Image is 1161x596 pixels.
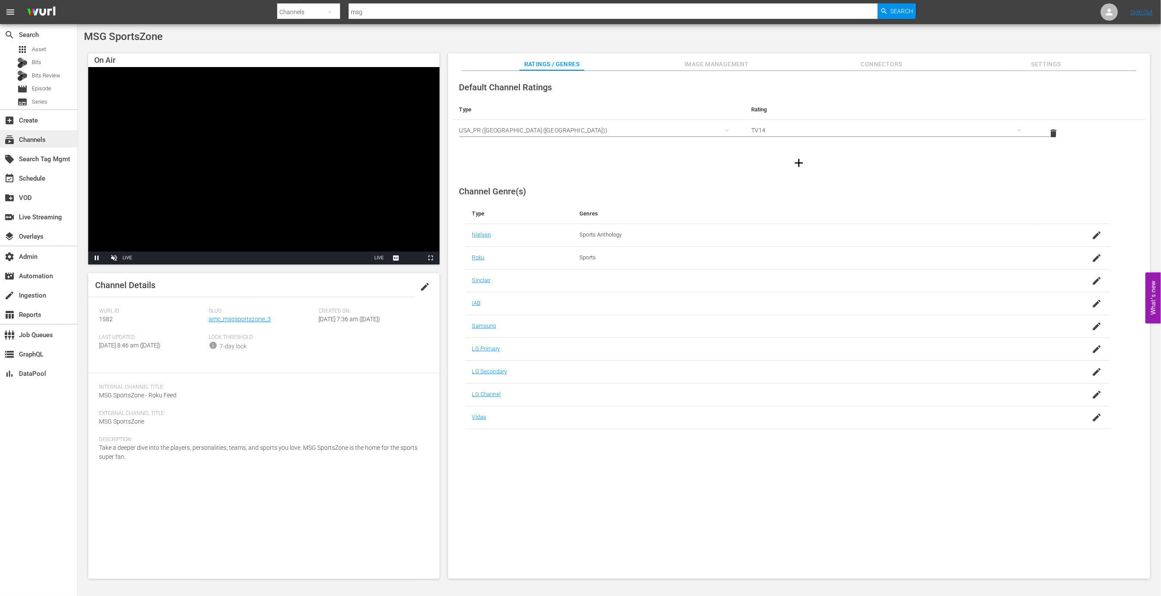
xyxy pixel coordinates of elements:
[17,84,28,94] span: Episode
[891,3,913,19] span: Search
[99,384,424,391] span: Internal Channel Title:
[422,252,440,264] button: Fullscreen
[849,59,914,70] span: Connectors
[32,71,60,80] span: Bits Review
[4,173,15,184] span: Schedule
[472,345,500,352] a: LG Primary
[459,82,552,92] span: Default Channel Ratings
[4,212,15,222] span: Live Streaming
[99,316,113,323] span: 1582
[459,186,526,197] span: Channel Genre(s)
[319,308,424,315] span: Created On:
[4,349,15,359] span: GraphQL
[209,308,314,315] span: Slug:
[4,115,15,126] span: Create
[32,98,47,106] span: Series
[472,254,485,261] a: Roku
[420,282,430,292] span: edit
[99,418,144,425] span: MSG SportsZone
[751,118,1029,142] div: TV14
[88,67,440,264] div: Video Player
[1130,9,1153,15] a: Sign Out
[452,99,744,120] th: Type
[1049,128,1059,138] span: delete
[99,436,424,443] span: Description:
[472,414,486,420] a: Vidaa
[684,59,749,70] span: Image Management
[415,276,435,297] button: edit
[4,271,15,281] span: Automation
[220,342,247,351] div: 7-day lock
[472,368,507,375] a: LG Secondary
[4,135,15,145] span: Channels
[465,203,573,224] th: Type
[4,310,15,320] span: Reports
[209,316,271,323] a: amc_msgsportszone_3
[452,99,1146,147] table: simple table
[520,59,584,70] span: Ratings / Genres
[878,3,916,19] button: Search
[472,391,501,397] a: LG Channel
[99,444,418,460] span: Take a deeper dive into the players, personalities, teams, and sports you love. MSG SportsZone is...
[17,71,28,81] div: Bits Review
[459,118,737,142] div: USA_PR ([GEOGRAPHIC_DATA] ([GEOGRAPHIC_DATA]))
[4,252,15,262] span: Admin
[4,154,15,164] span: Search Tag Mgmt
[5,7,15,17] span: menu
[4,369,15,379] span: DataPool
[4,193,15,203] span: VOD
[95,280,155,290] span: Channel Details
[123,252,132,264] div: LIVE
[573,203,1038,224] th: Genres
[375,255,384,260] span: LIVE
[32,84,51,93] span: Episode
[472,231,491,238] a: Nielsen
[4,330,15,340] span: Job Queues
[472,300,480,306] a: IAB
[99,308,204,315] span: Wurl ID:
[1146,273,1161,324] button: Open Feedback Widget
[99,392,176,399] span: MSG SportsZone - Roku Feed
[209,334,314,341] span: Lock Threshold:
[32,58,41,67] span: Bits
[4,290,15,301] span: Ingestion
[99,334,204,341] span: Last Updated:
[744,99,1036,120] th: Rating
[94,55,115,65] span: On Air
[84,31,163,43] span: MSG SportsZone
[4,30,15,40] span: Search
[17,97,28,107] span: Series
[32,45,46,54] span: Asset
[405,252,422,264] button: Picture-in-Picture
[99,342,161,349] span: [DATE] 8:46 am ([DATE])
[4,231,15,242] span: Overlays
[319,316,380,323] span: [DATE] 7:36 am ([DATE])
[472,323,496,329] a: Samsung
[21,2,62,22] img: ans4CAIJ8jUAAAAAAAAAAAAAAAAAAAAAAAAgQb4GAAAAAAAAAAAAAAAAAAAAAAAAJMjXAAAAAAAAAAAAAAAAAAAAAAAAgAT5G...
[1014,59,1079,70] span: Settings
[105,252,123,264] button: Unmute
[1043,123,1064,144] button: delete
[388,252,405,264] button: Captions
[17,44,28,55] span: Asset
[371,252,388,264] button: Seek to live, currently playing live
[472,277,491,283] a: Sinclair
[209,341,217,350] span: info
[17,58,28,68] div: Bits
[99,410,424,417] span: External Channel Title:
[88,252,105,264] button: Pause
